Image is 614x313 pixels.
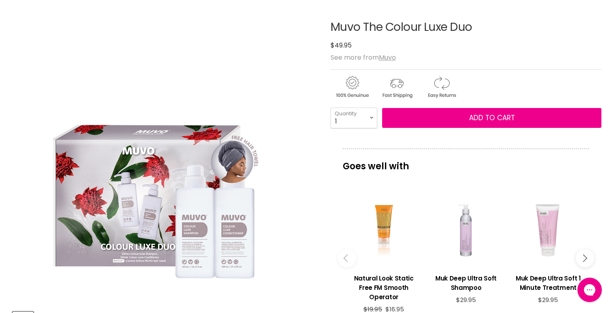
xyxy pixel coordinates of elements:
p: Goes well with [343,149,589,175]
a: Muvo [379,53,396,62]
a: View product:Muk Deep Ultra Soft 1 Minute Treatment [511,268,585,296]
a: View product:Natural Look Static Free FM Smooth Operator [347,268,421,306]
h3: Natural Look Static Free FM Smooth Operator [347,274,421,302]
a: View product:Muk Deep Ultra Soft Shampoo [429,268,503,296]
span: $49.95 [331,41,352,50]
button: Add to cart [382,108,601,128]
img: ColourLuxeBox_whitebackgroud_1_1800x1800.jpg [13,0,316,304]
img: genuine.gif [331,75,374,99]
span: $29.95 [456,296,476,304]
span: Add to cart [469,113,515,123]
span: See more from [331,53,396,62]
iframe: Gorgias live chat messenger [573,275,606,305]
span: $29.95 [538,296,558,304]
img: shipping.gif [375,75,418,99]
img: returns.gif [420,75,463,99]
h1: Muvo The Colour Luxe Duo [331,21,601,34]
select: Quantity [331,108,377,128]
h3: Muk Deep Ultra Soft Shampoo [429,274,503,292]
h3: Muk Deep Ultra Soft 1 Minute Treatment [511,274,585,292]
div: Muvo The Colour Luxe Duo image. Click or Scroll to Zoom. [13,1,316,304]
